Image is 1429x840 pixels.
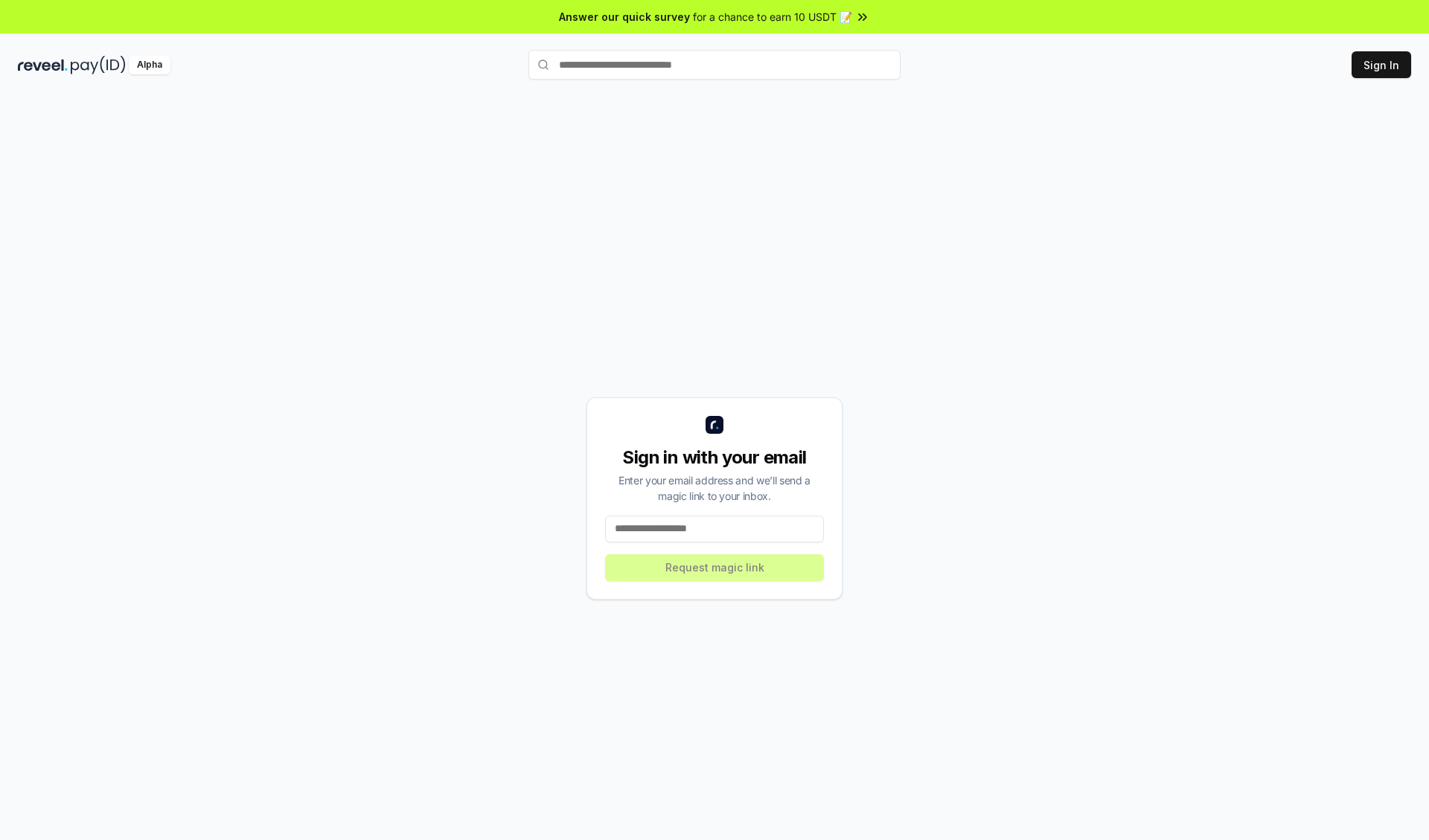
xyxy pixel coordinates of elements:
img: pay_id [71,56,126,74]
div: Enter your email address and we’ll send a magic link to your inbox. [605,472,824,504]
div: Alpha [129,56,170,74]
span: for a chance to earn 10 USDT 📝 [693,9,852,25]
img: logo_small [706,416,723,434]
img: reveel_dark [18,56,68,74]
div: Sign in with your email [605,446,824,469]
span: Answer our quick survey [559,9,690,25]
button: Sign In [1352,51,1411,78]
